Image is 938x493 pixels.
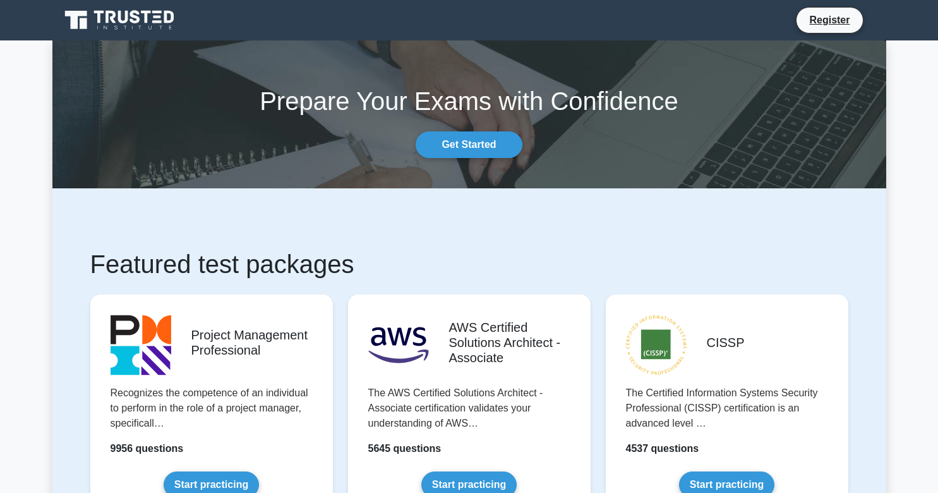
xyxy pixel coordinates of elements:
a: Register [802,12,857,28]
h1: Featured test packages [90,249,848,279]
h1: Prepare Your Exams with Confidence [52,86,886,116]
a: Get Started [416,131,522,158]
